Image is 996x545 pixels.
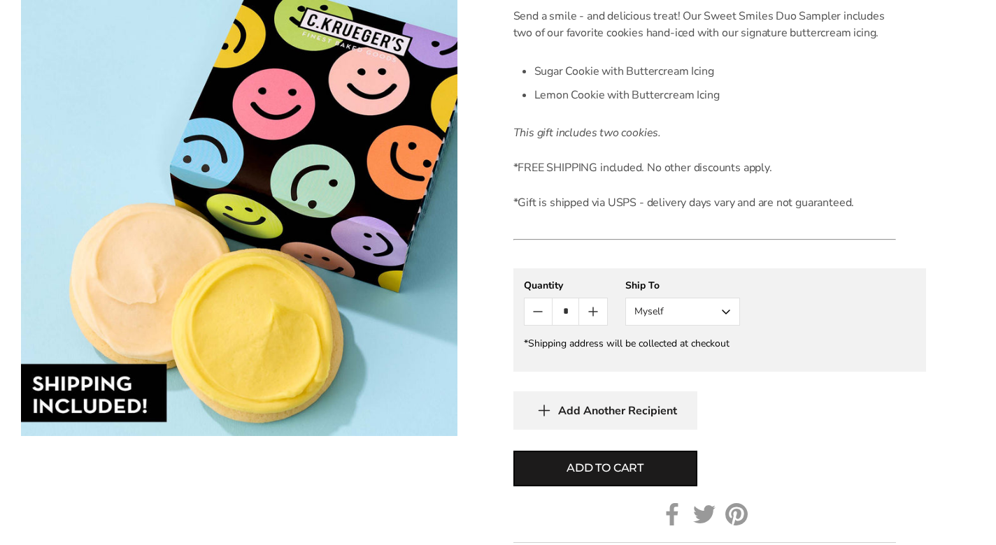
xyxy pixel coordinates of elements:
[525,298,552,325] button: Count minus
[11,492,145,534] iframe: Sign Up via Text for Offers
[579,298,606,325] button: Count plus
[625,279,740,292] div: Ship To
[513,391,697,430] button: Add Another Recipient
[513,268,926,372] gfm-form: New recipient
[513,8,896,41] p: Send a smile - and delicious treat! Our Sweet Smiles Duo Sampler includes two of our favorite coo...
[513,159,896,176] p: *FREE SHIPPING included. No other discounts apply.
[513,125,662,140] em: This gift includes two cookies.
[524,279,608,292] div: Quantity
[567,460,643,477] span: Add to cart
[661,503,683,525] a: Facebook
[513,194,896,211] p: *Gift is shipped via USPS - delivery days vary and are not guaranteed.
[725,503,748,525] a: Pinterest
[524,337,916,350] div: *Shipping address will be collected at checkout
[513,451,697,486] button: Add to cart
[534,83,896,107] li: Lemon Cookie with Buttercream Icing
[552,298,579,325] input: Quantity
[558,404,677,418] span: Add Another Recipient
[625,298,740,326] button: Myself
[693,503,716,525] a: Twitter
[534,59,896,83] li: Sugar Cookie with Buttercream Icing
